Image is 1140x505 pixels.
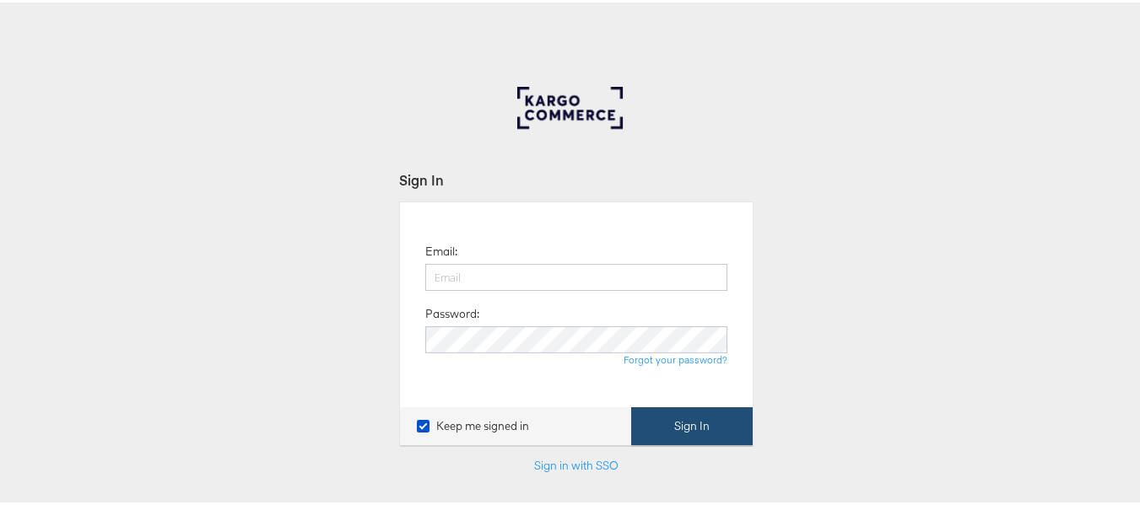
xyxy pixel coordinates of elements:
[631,405,753,443] button: Sign In
[425,261,727,288] input: Email
[624,351,727,363] a: Forgot your password?
[534,455,619,470] a: Sign in with SSO
[425,241,457,257] label: Email:
[417,416,529,432] label: Keep me signed in
[399,168,754,187] div: Sign In
[425,304,479,320] label: Password:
